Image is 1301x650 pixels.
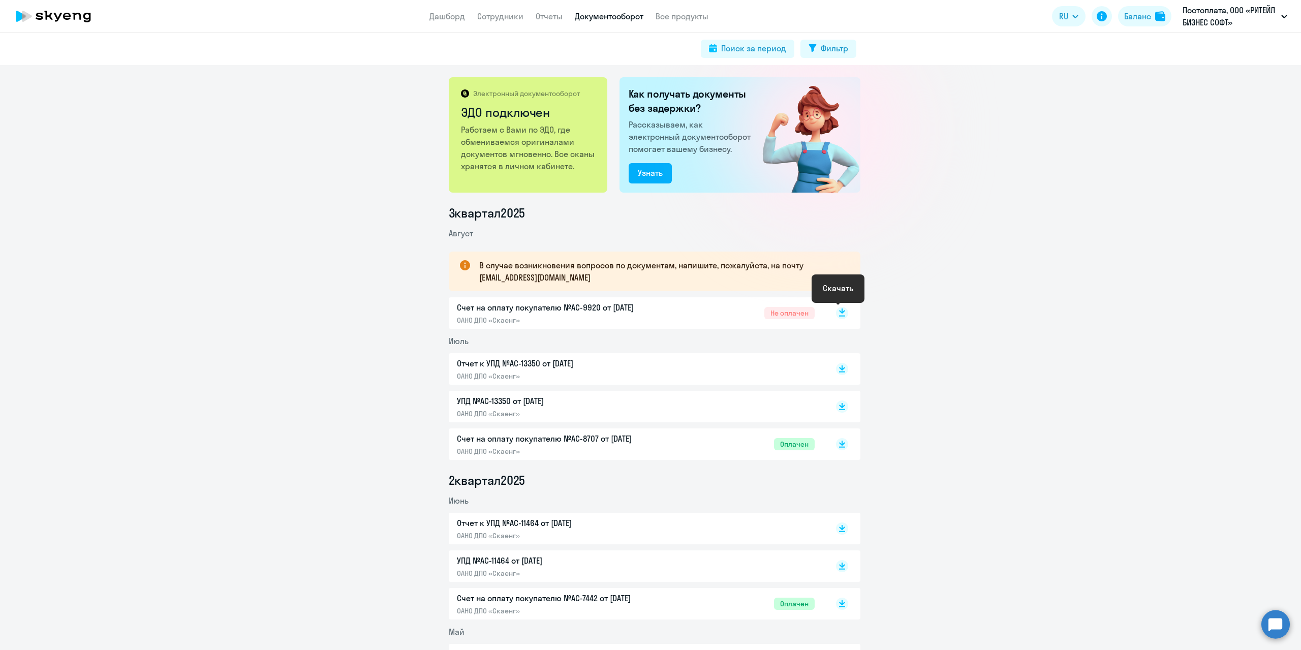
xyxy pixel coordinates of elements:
[457,517,670,529] p: Отчет к УПД №AC-11464 от [DATE]
[1155,11,1165,21] img: balance
[449,336,469,346] span: Июль
[1052,6,1086,26] button: RU
[629,118,755,155] p: Рассказываем, как электронный документооборот помогает вашему бизнесу.
[1183,4,1277,28] p: Постоплата, ООО «РИТЕЙЛ БИЗНЕС СОФТ»
[457,357,670,369] p: Отчет к УПД №AC-13350 от [DATE]
[457,517,815,540] a: Отчет к УПД №AC-11464 от [DATE]ОАНО ДПО «Скаенг»
[457,554,670,567] p: УПД №AC-11464 от [DATE]
[1059,10,1068,22] span: RU
[477,11,523,21] a: Сотрудники
[774,598,815,610] span: Оплачен
[800,40,856,58] button: Фильтр
[457,432,670,445] p: Счет на оплату покупателю №AC-8707 от [DATE]
[457,301,670,314] p: Счет на оплату покупателю №AC-9920 от [DATE]
[774,438,815,450] span: Оплачен
[1118,6,1171,26] button: Балансbalance
[457,554,815,578] a: УПД №AC-11464 от [DATE]ОАНО ДПО «Скаенг»
[457,301,815,325] a: Счет на оплату покупателю №AC-9920 от [DATE]ОАНО ДПО «Скаенг»Не оплачен
[457,531,670,540] p: ОАНО ДПО «Скаенг»
[701,40,794,58] button: Поиск за период
[449,228,473,238] span: Август
[461,123,597,172] p: Работаем с Вами по ЭДО, где обмениваемся оригиналами документов мгновенно. Все сканы хранятся в л...
[536,11,563,21] a: Отчеты
[449,472,860,488] li: 2 квартал 2025
[457,569,670,578] p: ОАНО ДПО «Скаенг»
[629,163,672,183] button: Узнать
[457,409,670,418] p: ОАНО ДПО «Скаенг»
[1178,4,1292,28] button: Постоплата, ООО «РИТЕЙЛ БИЗНЕС СОФТ»
[457,592,815,615] a: Счет на оплату покупателю №AC-7442 от [DATE]ОАНО ДПО «Скаенг»Оплачен
[457,606,670,615] p: ОАНО ДПО «Скаенг»
[575,11,643,21] a: Документооборот
[473,89,580,98] p: Электронный документооборот
[457,447,670,456] p: ОАНО ДПО «Скаенг»
[457,316,670,325] p: ОАНО ДПО «Скаенг»
[457,432,815,456] a: Счет на оплату покупателю №AC-8707 от [DATE]ОАНО ДПО «Скаенг»Оплачен
[449,496,469,506] span: Июнь
[429,11,465,21] a: Дашборд
[457,395,670,407] p: УПД №AC-13350 от [DATE]
[746,77,860,193] img: connected
[449,627,464,637] span: Май
[1124,10,1151,22] div: Баланс
[449,205,860,221] li: 3 квартал 2025
[457,372,670,381] p: ОАНО ДПО «Скаенг»
[821,42,848,54] div: Фильтр
[721,42,786,54] div: Поиск за период
[638,167,663,179] div: Узнать
[764,307,815,319] span: Не оплачен
[457,592,670,604] p: Счет на оплату покупателю №AC-7442 от [DATE]
[457,357,815,381] a: Отчет к УПД №AC-13350 от [DATE]ОАНО ДПО «Скаенг»
[629,87,755,115] h2: Как получать документы без задержки?
[479,259,842,284] p: В случае возникновения вопросов по документам, напишите, пожалуйста, на почту [EMAIL_ADDRESS][DOM...
[656,11,708,21] a: Все продукты
[457,395,815,418] a: УПД №AC-13350 от [DATE]ОАНО ДПО «Скаенг»
[461,104,597,120] h2: ЭДО подключен
[823,282,853,294] div: Скачать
